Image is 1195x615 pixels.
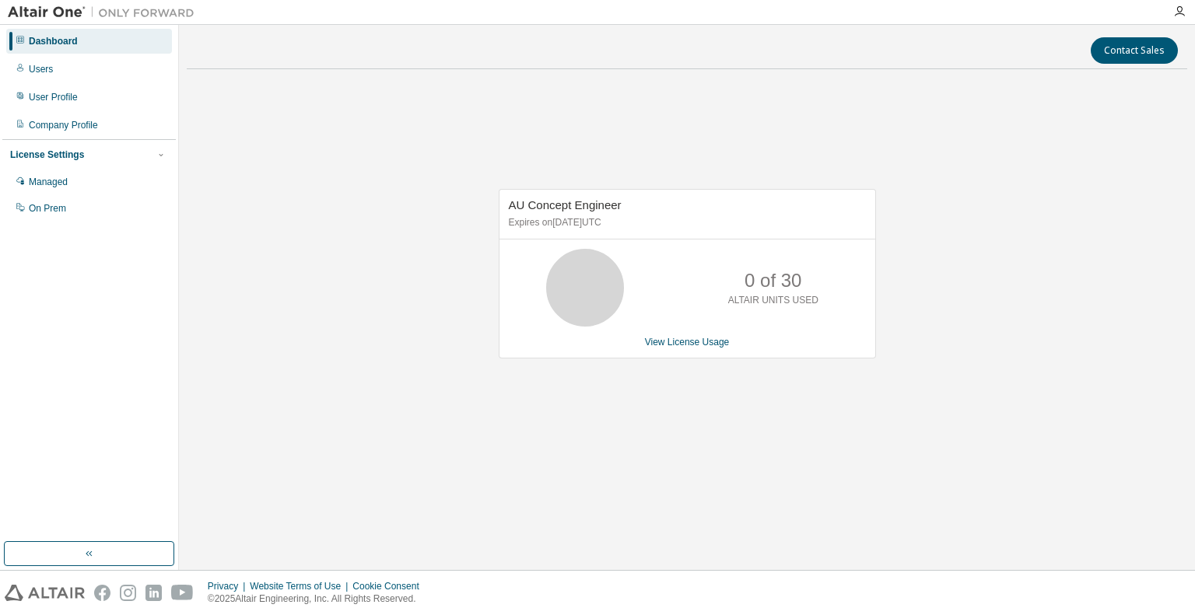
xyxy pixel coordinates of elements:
[208,580,250,592] div: Privacy
[208,592,429,606] p: © 2025 Altair Engineering, Inc. All Rights Reserved.
[29,35,78,47] div: Dashboard
[10,149,84,161] div: License Settings
[29,91,78,103] div: User Profile
[29,176,68,188] div: Managed
[29,202,66,215] div: On Prem
[250,580,352,592] div: Website Terms of Use
[120,585,136,601] img: instagram.svg
[509,198,622,211] span: AU Concept Engineer
[171,585,194,601] img: youtube.svg
[29,63,53,75] div: Users
[745,267,801,294] p: 0 of 30
[509,216,862,229] p: Expires on [DATE] UTC
[1091,37,1178,64] button: Contact Sales
[5,585,85,601] img: altair_logo.svg
[8,5,202,20] img: Altair One
[352,580,428,592] div: Cookie Consent
[728,294,818,307] p: ALTAIR UNITS USED
[145,585,162,601] img: linkedin.svg
[645,337,730,348] a: View License Usage
[94,585,110,601] img: facebook.svg
[29,119,98,131] div: Company Profile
